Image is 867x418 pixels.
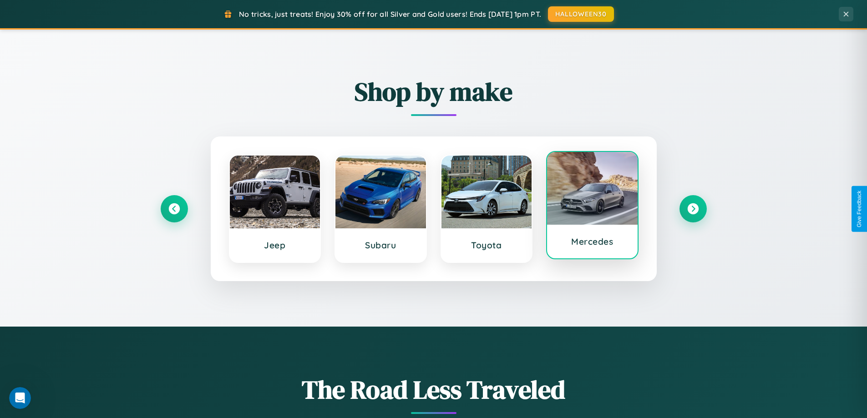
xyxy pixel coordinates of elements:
[451,240,523,251] h3: Toyota
[345,240,417,251] h3: Subaru
[239,240,311,251] h3: Jeep
[856,191,862,227] div: Give Feedback
[161,372,707,407] h1: The Road Less Traveled
[239,10,541,19] span: No tricks, just treats! Enjoy 30% off for all Silver and Gold users! Ends [DATE] 1pm PT.
[9,387,31,409] iframe: Intercom live chat
[161,74,707,109] h2: Shop by make
[548,6,614,22] button: HALLOWEEN30
[556,236,629,247] h3: Mercedes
